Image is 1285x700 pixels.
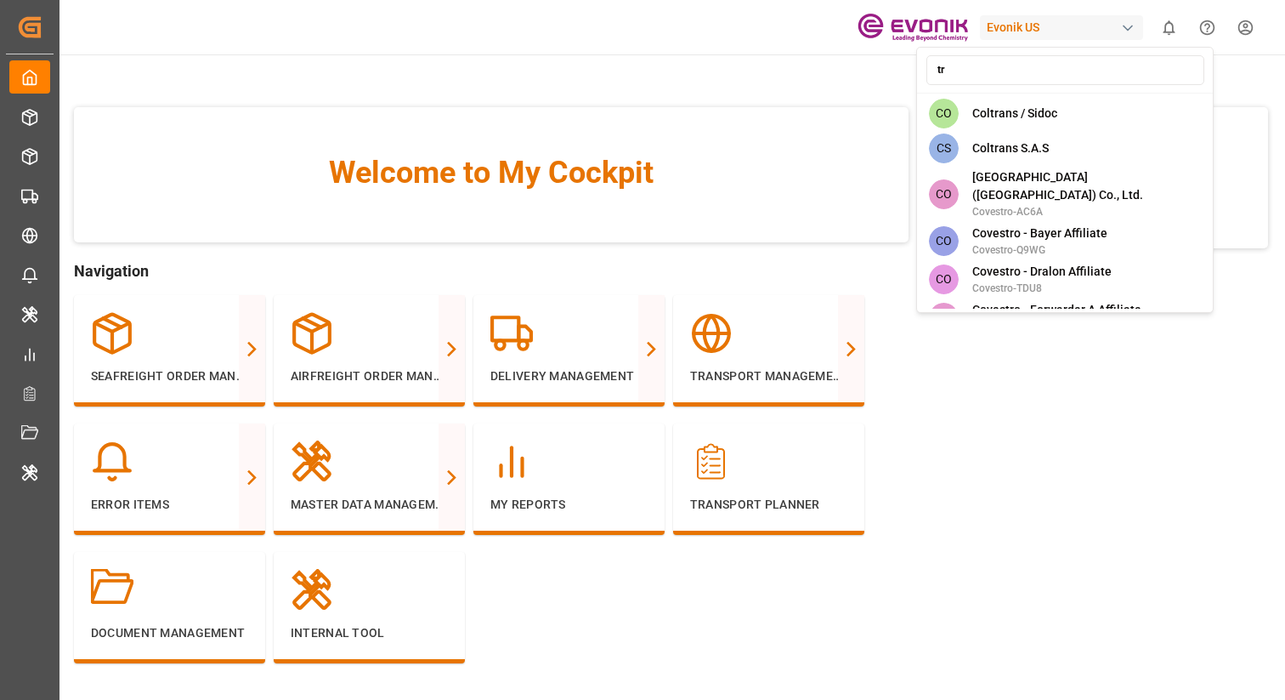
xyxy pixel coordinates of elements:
span: CO [929,226,959,256]
span: [GEOGRAPHIC_DATA] ([GEOGRAPHIC_DATA]) Co., Ltd. [972,168,1202,204]
span: Covestro - Dralon Affiliate [972,263,1112,281]
span: Covestro-AC6A [972,204,1202,219]
span: CO [929,265,959,294]
span: Covestro - Bayer Affiliate [972,225,1107,242]
span: Covestro-Q9WG [972,242,1107,258]
span: CO [929,303,959,333]
span: CO [929,179,959,209]
input: Search an account... [926,55,1204,85]
span: Covestro-TDU8 [972,281,1112,296]
span: Covestro - Forwarder A Affiliate [972,301,1141,319]
span: CS [929,134,959,163]
span: Coltrans / Sidoc [972,105,1057,122]
span: Coltrans S.A.S [972,139,1049,157]
span: CO [929,99,959,128]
